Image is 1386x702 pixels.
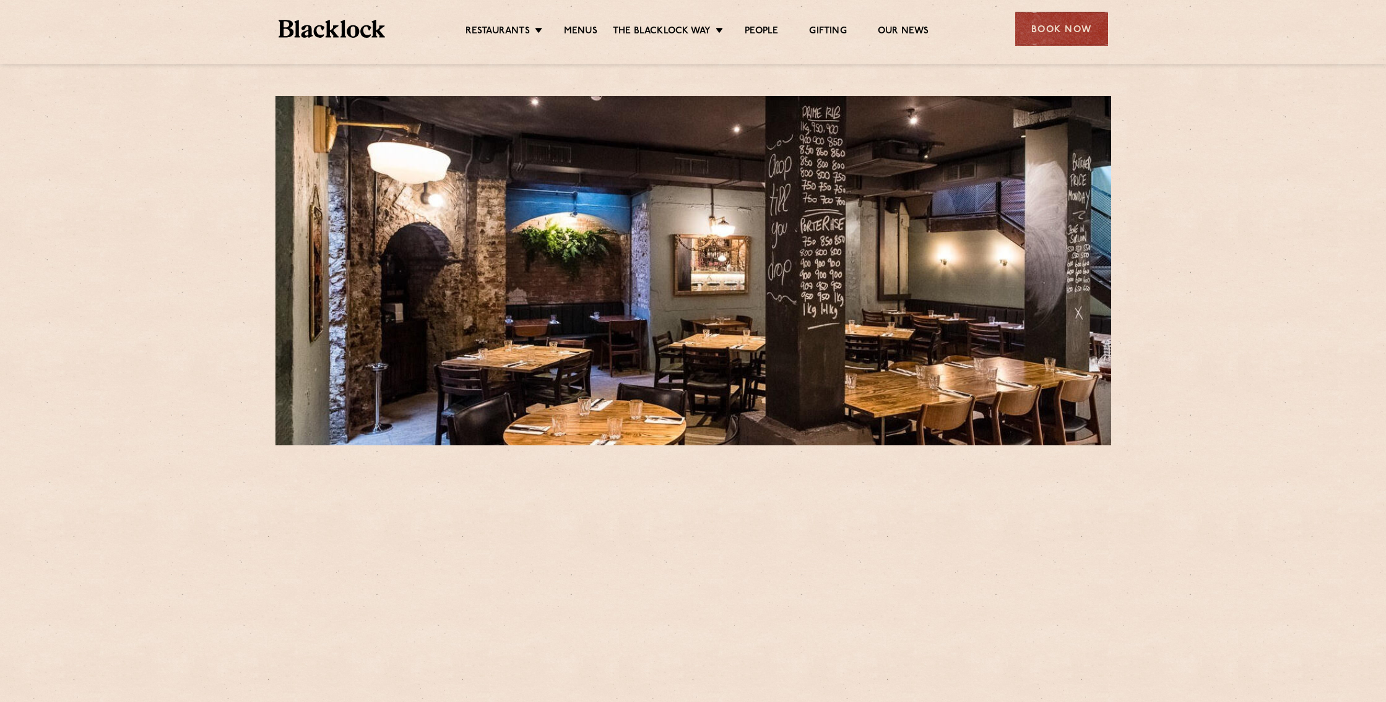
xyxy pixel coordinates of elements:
img: BL_Textured_Logo-footer-cropped.svg [279,20,386,38]
a: The Blacklock Way [613,25,711,39]
div: Book Now [1015,12,1108,46]
a: People [745,25,778,39]
a: Restaurants [466,25,530,39]
a: Gifting [809,25,846,39]
a: Menus [564,25,597,39]
a: Our News [878,25,929,39]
